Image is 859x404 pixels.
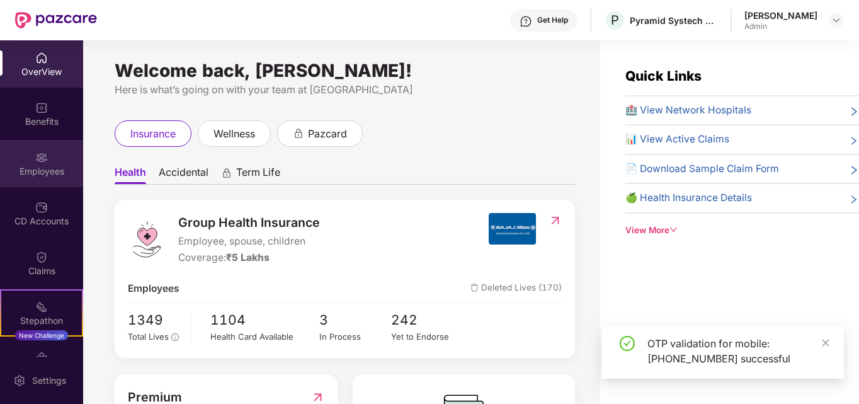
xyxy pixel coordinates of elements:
[620,336,635,351] span: check-circle
[128,309,182,330] span: 1349
[630,14,718,26] div: Pyramid Systech Consulting Private Limited
[849,193,859,205] span: right
[115,166,146,184] span: Health
[625,132,729,147] span: 📊 View Active Claims
[35,251,48,263] img: svg+xml;base64,PHN2ZyBpZD0iQ2xhaW0iIHhtbG5zPSJodHRwOi8vd3d3LnczLm9yZy8yMDAwL3N2ZyIgd2lkdGg9IjIwIi...
[625,68,702,84] span: Quick Links
[178,234,320,249] span: Employee, spouse, children
[744,9,817,21] div: [PERSON_NAME]
[849,164,859,176] span: right
[128,221,166,258] img: logo
[210,309,319,330] span: 1104
[470,284,479,292] img: deleteIcon
[625,224,859,237] div: View More
[226,251,270,263] span: ₹5 Lakhs
[625,103,751,118] span: 🏥 View Network Hospitals
[130,126,176,142] span: insurance
[159,166,208,184] span: Accidental
[35,151,48,164] img: svg+xml;base64,PHN2ZyBpZD0iRW1wbG95ZWVzIiB4bWxucz0iaHR0cDovL3d3dy53My5vcmcvMjAwMC9zdmciIHdpZHRoPS...
[849,105,859,118] span: right
[319,330,392,343] div: In Process
[13,374,26,387] img: svg+xml;base64,PHN2ZyBpZD0iU2V0dGluZy0yMHgyMCIgeG1sbnM9Imh0dHA6Ly93d3cudzMub3JnLzIwMDAvc3ZnIiB3aW...
[178,250,320,265] div: Coverage:
[221,167,232,178] div: animation
[549,214,562,227] img: RedirectIcon
[744,21,817,32] div: Admin
[128,281,179,296] span: Employees
[115,82,575,98] div: Here is what’s going on with your team at [GEOGRAPHIC_DATA]
[647,336,829,366] div: OTP validation for mobile: [PHONE_NUMBER] successful
[210,330,319,343] div: Health Card Available
[171,333,179,341] span: info-circle
[178,213,320,233] span: Group Health Insurance
[537,15,568,25] div: Get Help
[308,126,347,142] span: pazcard
[15,330,68,340] div: New Challenge
[319,309,392,330] span: 3
[611,13,619,28] span: P
[391,309,464,330] span: 242
[625,161,779,176] span: 📄 Download Sample Claim Form
[849,134,859,147] span: right
[128,332,169,342] span: Total Lives
[520,15,532,28] img: svg+xml;base64,PHN2ZyBpZD0iSGVscC0zMngzMiIgeG1sbnM9Imh0dHA6Ly93d3cudzMub3JnLzIwMDAvc3ZnIiB3aWR0aD...
[1,315,82,327] div: Stepathon
[35,201,48,214] img: svg+xml;base64,PHN2ZyBpZD0iQ0RfQWNjb3VudHMiIGRhdGEtbmFtZT0iQ0QgQWNjb3VudHMiIHhtbG5zPSJodHRwOi8vd3...
[236,166,280,184] span: Term Life
[35,52,48,64] img: svg+xml;base64,PHN2ZyBpZD0iSG9tZSIgeG1sbnM9Imh0dHA6Ly93d3cudzMub3JnLzIwMDAvc3ZnIiB3aWR0aD0iMjAiIG...
[669,226,678,234] span: down
[831,15,841,25] img: svg+xml;base64,PHN2ZyBpZD0iRHJvcGRvd24tMzJ4MzIiIHhtbG5zPSJodHRwOi8vd3d3LnczLm9yZy8yMDAwL3N2ZyIgd2...
[391,330,464,343] div: Yet to Endorse
[213,126,255,142] span: wellness
[28,374,70,387] div: Settings
[625,190,752,205] span: 🍏 Health Insurance Details
[15,12,97,28] img: New Pazcare Logo
[470,281,562,296] span: Deleted Lives (170)
[35,301,48,313] img: svg+xml;base64,PHN2ZyB4bWxucz0iaHR0cDovL3d3dy53My5vcmcvMjAwMC9zdmciIHdpZHRoPSIyMSIgaGVpZ2h0PSIyMC...
[821,338,830,347] span: close
[293,127,304,139] div: animation
[35,350,48,363] img: svg+xml;base64,PHN2ZyBpZD0iRW5kb3JzZW1lbnRzIiB4bWxucz0iaHR0cDovL3d3dy53My5vcmcvMjAwMC9zdmciIHdpZH...
[35,101,48,114] img: svg+xml;base64,PHN2ZyBpZD0iQmVuZWZpdHMiIHhtbG5zPSJodHRwOi8vd3d3LnczLm9yZy8yMDAwL3N2ZyIgd2lkdGg9Ij...
[115,66,575,76] div: Welcome back, [PERSON_NAME]!
[489,213,536,245] img: insurerIcon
